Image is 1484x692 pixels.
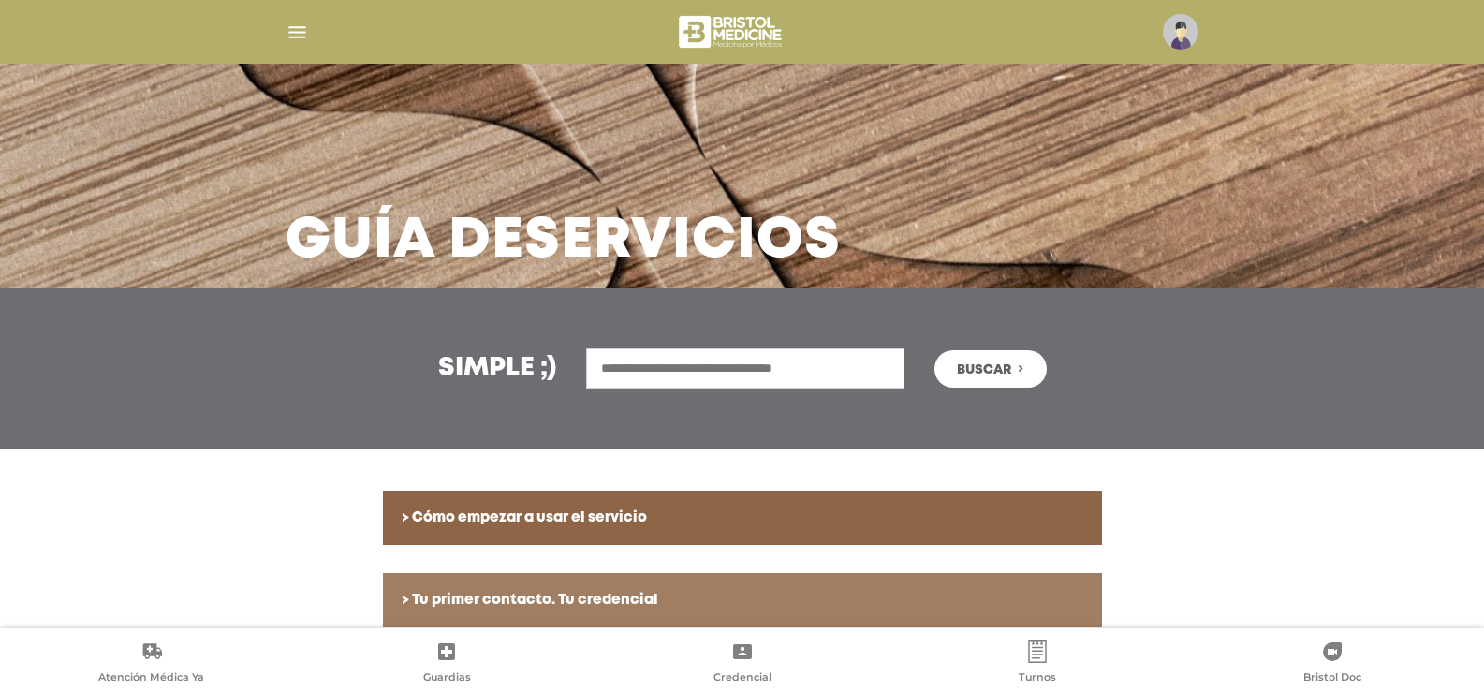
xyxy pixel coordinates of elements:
a: > Tu primer contacto. Tu credencial [383,573,1102,627]
a: Guardias [299,640,594,687]
h3: Guía de Servicios [286,217,841,266]
span: Guardias [423,670,471,687]
span: Atención Médica Ya [98,670,204,687]
span: Credencial [713,670,771,687]
span: Bristol Doc [1303,670,1361,687]
img: bristol-medicine-blanco.png [676,9,787,54]
a: Turnos [889,640,1184,687]
span: Buscar [957,363,1011,376]
img: profile-placeholder.svg [1163,14,1198,50]
a: > Cómo empezar a usar el servicio [383,491,1102,545]
a: Atención Médica Ya [4,640,299,687]
h3: Simple ;) [438,356,556,382]
a: Bristol Doc [1185,640,1480,687]
a: Credencial [595,640,889,687]
img: Cober_menu-lines-white.svg [286,21,309,44]
h6: > Tu primer contacto. Tu credencial [402,592,1083,609]
span: Turnos [1019,670,1056,687]
button: Buscar [934,350,1047,388]
h6: > Cómo empezar a usar el servicio [402,509,1083,526]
